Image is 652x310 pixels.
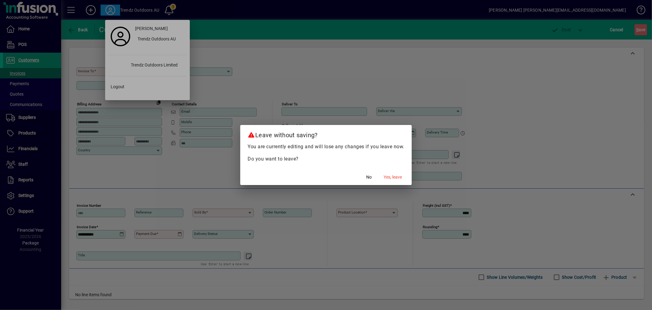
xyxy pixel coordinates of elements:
span: No [366,174,372,180]
button: Yes, leave [381,172,404,183]
h2: Leave without saving? [240,125,412,143]
p: You are currently editing and will lose any changes if you leave now. [248,143,404,150]
button: No [359,172,379,183]
span: Yes, leave [384,174,402,180]
p: Do you want to leave? [248,155,404,163]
